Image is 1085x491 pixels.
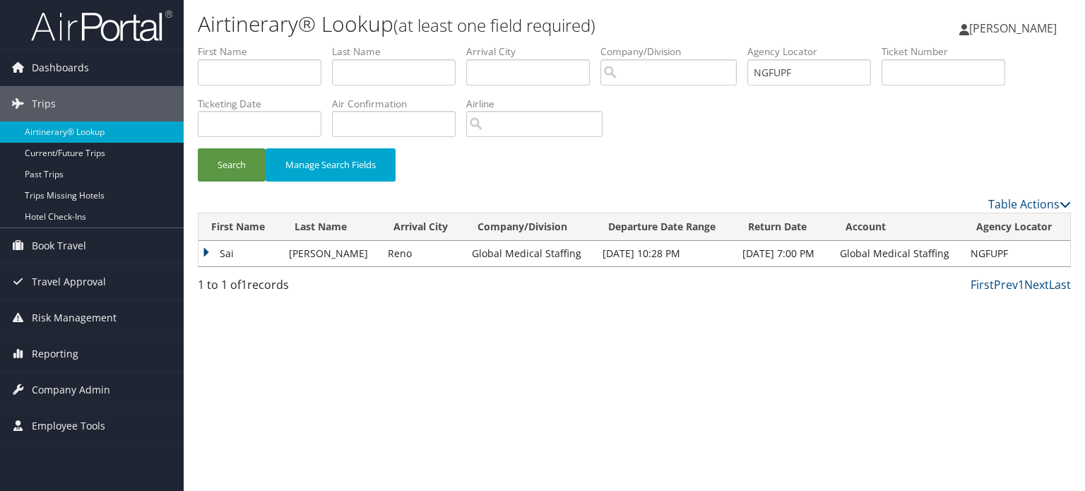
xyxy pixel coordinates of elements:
[882,45,1016,59] label: Ticket Number
[381,213,465,241] th: Arrival City: activate to sort column ascending
[465,213,595,241] th: Company/Division
[964,241,1070,266] td: NGFUPF
[31,9,172,42] img: airportal-logo.png
[381,241,465,266] td: Reno
[735,241,833,266] td: [DATE] 7:00 PM
[266,148,396,182] button: Manage Search Fields
[32,228,86,264] span: Book Travel
[466,45,600,59] label: Arrival City
[959,7,1071,49] a: [PERSON_NAME]
[595,241,735,266] td: [DATE] 10:28 PM
[332,97,466,111] label: Air Confirmation
[32,86,56,122] span: Trips
[282,213,380,241] th: Last Name: activate to sort column ascending
[198,213,282,241] th: First Name: activate to sort column descending
[833,213,964,241] th: Account: activate to sort column ascending
[198,9,780,39] h1: Airtinerary® Lookup
[32,264,106,300] span: Travel Approval
[198,241,282,266] td: Sai
[332,45,466,59] label: Last Name
[198,148,266,182] button: Search
[969,20,1057,36] span: [PERSON_NAME]
[988,196,1071,212] a: Table Actions
[32,336,78,372] span: Reporting
[282,241,380,266] td: [PERSON_NAME]
[735,213,833,241] th: Return Date: activate to sort column ascending
[32,50,89,85] span: Dashboards
[32,408,105,444] span: Employee Tools
[595,213,735,241] th: Departure Date Range: activate to sort column ascending
[32,372,110,408] span: Company Admin
[1018,277,1024,292] a: 1
[198,97,332,111] label: Ticketing Date
[198,276,401,300] div: 1 to 1 of records
[964,213,1070,241] th: Agency Locator: activate to sort column ascending
[241,277,247,292] span: 1
[994,277,1018,292] a: Prev
[1024,277,1049,292] a: Next
[971,277,994,292] a: First
[833,241,964,266] td: Global Medical Staffing
[466,97,613,111] label: Airline
[393,13,595,37] small: (at least one field required)
[465,241,595,266] td: Global Medical Staffing
[32,300,117,336] span: Risk Management
[600,45,747,59] label: Company/Division
[1049,277,1071,292] a: Last
[747,45,882,59] label: Agency Locator
[198,45,332,59] label: First Name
